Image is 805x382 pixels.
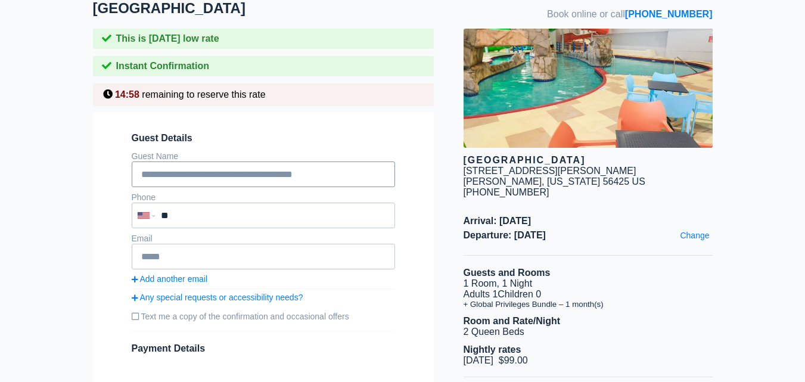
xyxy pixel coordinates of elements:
div: United States: +1 [133,204,158,227]
a: Any special requests or accessibility needs? [132,293,395,302]
div: Instant Confirmation [93,56,434,76]
label: Guest Name [132,151,179,161]
li: Adults 1 [464,289,713,300]
span: [US_STATE] [547,176,600,187]
span: 14:58 [115,89,139,100]
div: [PHONE_NUMBER] [464,187,713,198]
img: hotel image [464,29,713,148]
span: [DATE] $99.00 [464,355,528,365]
span: Arrival: [DATE] [464,216,713,226]
a: Change [677,228,712,243]
span: Children 0 [498,289,541,299]
span: [PERSON_NAME], [464,176,545,187]
a: [PHONE_NUMBER] [625,9,713,19]
div: This is [DATE] low rate [93,29,434,49]
a: Add another email [132,274,395,284]
span: US [632,176,645,187]
li: + Global Privileges Bundle – 1 month(s) [464,300,713,309]
div: [GEOGRAPHIC_DATA] [464,155,713,166]
li: 2 Queen Beds [464,327,713,337]
label: Text me a copy of the confirmation and occasional offers [132,307,395,326]
label: Phone [132,192,156,202]
span: 56425 [603,176,630,187]
b: Nightly rates [464,344,521,355]
div: [STREET_ADDRESS][PERSON_NAME] [464,166,636,176]
span: Payment Details [132,343,206,353]
b: Room and Rate/Night [464,316,561,326]
span: Guest Details [132,133,395,144]
span: Book online or call [547,9,712,20]
span: Departure: [DATE] [464,230,713,241]
label: Email [132,234,153,243]
span: remaining to reserve this rate [142,89,265,100]
li: 1 Room, 1 Night [464,278,713,289]
b: Guests and Rooms [464,268,551,278]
